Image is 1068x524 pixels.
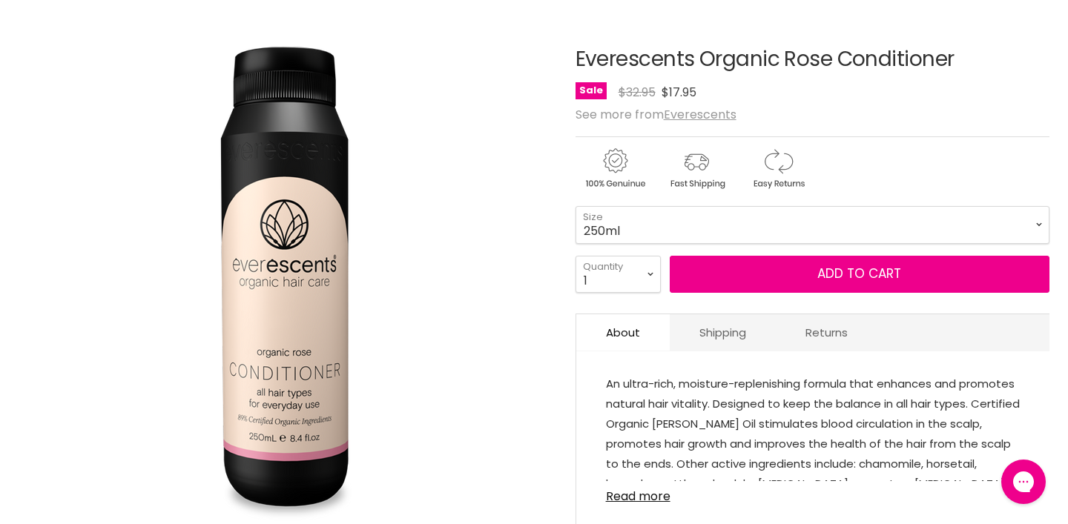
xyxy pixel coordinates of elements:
[576,48,1049,71] h1: Everescents Organic Rose Conditioner
[606,376,1020,511] span: An ultra-rich, moisture-replenishing formula that enhances and promotes natural hair vitality. De...
[776,314,877,351] a: Returns
[576,82,607,99] span: Sale
[606,481,1020,503] a: Read more
[994,454,1053,509] iframe: Gorgias live chat messenger
[619,84,656,101] span: $32.95
[576,146,654,191] img: genuine.gif
[670,256,1049,293] button: Add to cart
[817,265,901,282] span: Add to cart
[664,106,736,123] a: Everescents
[670,314,776,351] a: Shipping
[739,146,817,191] img: returns.gif
[576,106,736,123] span: See more from
[662,84,696,101] span: $17.95
[576,314,670,351] a: About
[576,256,661,293] select: Quantity
[657,146,736,191] img: shipping.gif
